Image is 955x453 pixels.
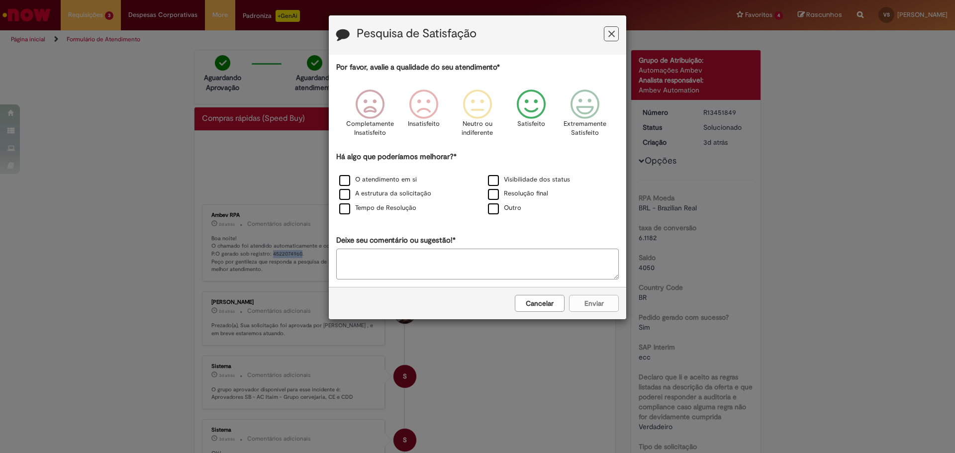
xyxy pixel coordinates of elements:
[506,82,557,150] div: Satisfeito
[408,119,440,129] p: Insatisfeito
[460,119,495,138] p: Neutro ou indiferente
[560,82,610,150] div: Extremamente Satisfeito
[452,82,503,150] div: Neutro ou indiferente
[339,189,431,198] label: A estrutura da solicitação
[339,175,417,184] label: O atendimento em si
[517,119,545,129] p: Satisfeito
[515,295,565,312] button: Cancelar
[336,235,456,246] label: Deixe seu comentário ou sugestão!*
[336,62,500,73] label: Por favor, avalie a qualidade do seu atendimento*
[488,189,548,198] label: Resolução final
[339,203,416,213] label: Tempo de Resolução
[344,82,395,150] div: Completamente Insatisfeito
[398,82,449,150] div: Insatisfeito
[564,119,606,138] p: Extremamente Satisfeito
[488,203,521,213] label: Outro
[346,119,394,138] p: Completamente Insatisfeito
[357,27,477,40] label: Pesquisa de Satisfação
[336,152,619,216] div: Há algo que poderíamos melhorar?*
[488,175,570,184] label: Visibilidade dos status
